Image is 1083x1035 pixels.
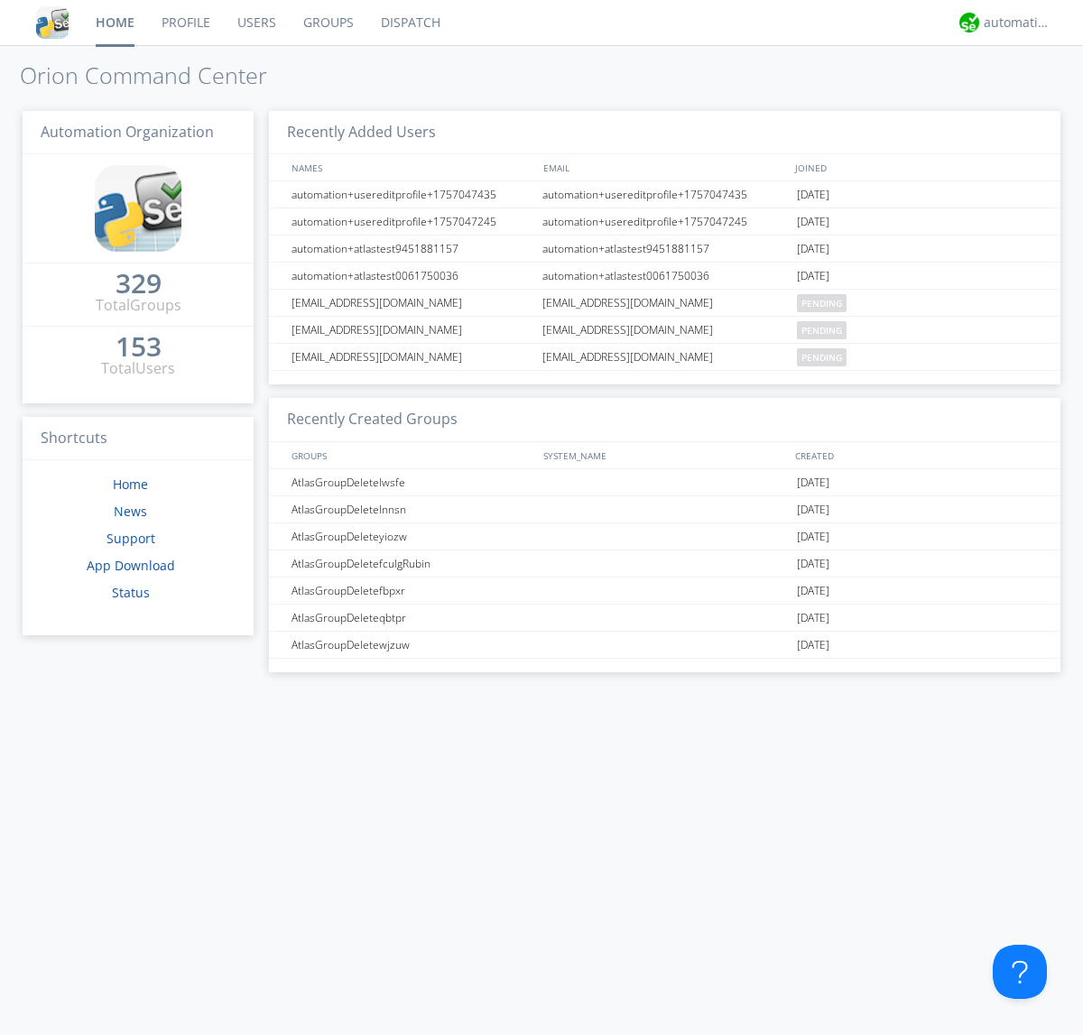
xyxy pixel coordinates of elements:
[287,208,537,235] div: automation+usereditprofile+1757047245
[797,263,829,290] span: [DATE]
[287,317,537,343] div: [EMAIL_ADDRESS][DOMAIN_NAME]
[269,550,1060,578] a: AtlasGroupDeletefculgRubin[DATE]
[797,348,847,366] span: pending
[116,337,162,356] div: 153
[791,154,1043,180] div: JOINED
[797,294,847,312] span: pending
[287,263,537,289] div: automation+atlastest0061750036
[269,290,1060,317] a: [EMAIL_ADDRESS][DOMAIN_NAME][EMAIL_ADDRESS][DOMAIN_NAME]pending
[116,274,162,292] div: 329
[114,503,147,520] a: News
[106,530,155,547] a: Support
[287,578,537,604] div: AtlasGroupDeletefbpxr
[269,111,1060,155] h3: Recently Added Users
[112,584,150,601] a: Status
[287,290,537,316] div: [EMAIL_ADDRESS][DOMAIN_NAME]
[993,945,1047,999] iframe: Toggle Customer Support
[791,442,1043,468] div: CREATED
[797,632,829,659] span: [DATE]
[538,290,792,316] div: [EMAIL_ADDRESS][DOMAIN_NAME]
[538,236,792,262] div: automation+atlastest9451881157
[287,154,534,180] div: NAMES
[287,605,537,631] div: AtlasGroupDeleteqbtpr
[87,557,175,574] a: App Download
[797,578,829,605] span: [DATE]
[113,476,148,493] a: Home
[96,295,181,316] div: Total Groups
[287,344,537,370] div: [EMAIL_ADDRESS][DOMAIN_NAME]
[287,523,537,550] div: AtlasGroupDeleteyiozw
[287,632,537,658] div: AtlasGroupDeletewjzuw
[539,154,791,180] div: EMAIL
[101,358,175,379] div: Total Users
[269,208,1060,236] a: automation+usereditprofile+1757047245automation+usereditprofile+1757047245[DATE]
[269,496,1060,523] a: AtlasGroupDeletelnnsn[DATE]
[269,469,1060,496] a: AtlasGroupDeletelwsfe[DATE]
[116,274,162,295] a: 329
[287,236,537,262] div: automation+atlastest9451881157
[36,6,69,39] img: cddb5a64eb264b2086981ab96f4c1ba7
[797,523,829,550] span: [DATE]
[269,263,1060,290] a: automation+atlastest0061750036automation+atlastest0061750036[DATE]
[269,181,1060,208] a: automation+usereditprofile+1757047435automation+usereditprofile+1757047435[DATE]
[41,122,214,142] span: Automation Organization
[797,496,829,523] span: [DATE]
[287,181,537,208] div: automation+usereditprofile+1757047435
[23,417,254,461] h3: Shortcuts
[959,13,979,32] img: d2d01cd9b4174d08988066c6d424eccd
[797,550,829,578] span: [DATE]
[269,344,1060,371] a: [EMAIL_ADDRESS][DOMAIN_NAME][EMAIL_ADDRESS][DOMAIN_NAME]pending
[797,208,829,236] span: [DATE]
[269,605,1060,632] a: AtlasGroupDeleteqbtpr[DATE]
[269,236,1060,263] a: automation+atlastest9451881157automation+atlastest9451881157[DATE]
[269,317,1060,344] a: [EMAIL_ADDRESS][DOMAIN_NAME][EMAIL_ADDRESS][DOMAIN_NAME]pending
[116,337,162,358] a: 153
[287,550,537,577] div: AtlasGroupDeletefculgRubin
[269,523,1060,550] a: AtlasGroupDeleteyiozw[DATE]
[269,632,1060,659] a: AtlasGroupDeletewjzuw[DATE]
[797,321,847,339] span: pending
[797,181,829,208] span: [DATE]
[95,165,181,252] img: cddb5a64eb264b2086981ab96f4c1ba7
[538,181,792,208] div: automation+usereditprofile+1757047435
[797,469,829,496] span: [DATE]
[269,578,1060,605] a: AtlasGroupDeletefbpxr[DATE]
[797,605,829,632] span: [DATE]
[287,469,537,495] div: AtlasGroupDeletelwsfe
[797,236,829,263] span: [DATE]
[538,263,792,289] div: automation+atlastest0061750036
[269,398,1060,442] h3: Recently Created Groups
[538,344,792,370] div: [EMAIL_ADDRESS][DOMAIN_NAME]
[287,442,534,468] div: GROUPS
[287,496,537,522] div: AtlasGroupDeletelnnsn
[538,317,792,343] div: [EMAIL_ADDRESS][DOMAIN_NAME]
[984,14,1051,32] div: automation+atlas
[539,442,791,468] div: SYSTEM_NAME
[538,208,792,235] div: automation+usereditprofile+1757047245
